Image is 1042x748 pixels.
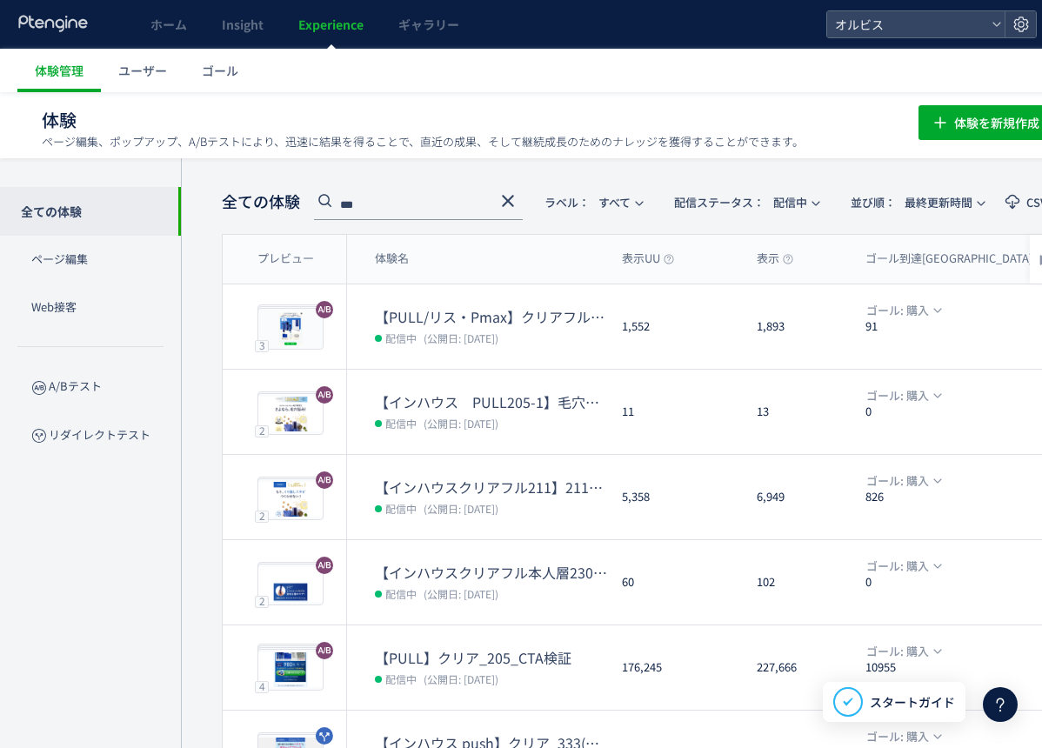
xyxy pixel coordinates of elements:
[385,329,417,346] span: 配信中
[424,331,498,345] span: (公開日: [DATE])
[258,479,323,519] img: 03309b3bad8e034a038781ac9db503531753436901613.jpeg
[851,188,972,217] span: 最終更新時間
[375,648,608,668] dt: 【PULL】クリア_205_CTA検証
[544,188,631,217] span: すべて
[258,564,323,604] img: 4005d5b9e828515812b1ab23873b0a3e1753320948389.jpeg
[954,105,1039,140] span: 体験を新規作成
[35,62,83,79] span: 体験管理
[533,188,652,216] button: ラベル：すべて
[398,16,459,33] span: ギャラリー
[255,510,269,522] div: 2
[608,370,743,454] div: 11
[298,16,364,33] span: Experience
[42,134,804,150] p: ページ編集、ポップアップ、A/Bテストにより、迅速に結果を得ることで、直近の成果、そして継続成長のためのナレッジを獲得することができます。
[870,693,955,711] span: スタートガイド
[743,284,852,369] div: 1,893
[608,540,743,624] div: 60
[608,625,743,710] div: 176,245
[385,670,417,687] span: 配信中
[42,108,880,133] h1: 体験
[385,414,417,431] span: 配信中
[150,16,187,33] span: ホーム
[375,563,608,583] dt: 【インハウスクリアフル本人層230】230 FV+ブロック変更検証
[258,650,323,690] img: 48611a6220ee2fed8b0a5d9949d1a63c1736327401586.jpeg
[608,284,743,369] div: 1,552
[830,11,985,37] span: オルビス
[375,478,608,498] dt: 【インハウスクリアフル211】211 口コミ＆2ndCVブロックトルツメ検証※10002310除外
[255,424,269,437] div: 2
[375,250,409,267] span: 体験名
[608,455,743,539] div: 5,358
[202,62,238,79] span: ゴール
[385,499,417,517] span: 配信中
[663,188,829,216] button: 配信ステータス​：配信中
[424,501,498,516] span: (公開日: [DATE])
[262,312,319,345] img: 7e74b32ea53d229c71de0e2edfefa64b1755773154484.png
[743,455,852,539] div: 6,949
[255,595,269,607] div: 2
[258,394,323,434] img: a90f278fedf00b5b0a120f8fea8c1d7d1754569681758.jpeg
[743,625,852,710] div: 227,666
[375,392,608,412] dt: 【インハウス PULL205-1】毛穴クリアフル検証
[839,188,994,216] button: 並び順：最終更新時間
[674,188,807,217] span: 配信中
[757,250,793,267] span: 表示
[424,416,498,431] span: (公開日: [DATE])
[424,671,498,686] span: (公開日: [DATE])
[118,62,167,79] span: ユーザー
[674,194,765,210] span: 配信ステータス​：
[222,190,300,213] span: 全ての体験
[743,370,852,454] div: 13
[622,250,674,267] span: 表示UU
[257,250,314,267] span: プレビュー
[743,540,852,624] div: 102
[424,586,498,601] span: (公開日: [DATE])
[255,339,269,351] div: 3
[375,307,608,327] dt: 【PULL/リス・Pmax】クリアフル205_ポップアップ
[385,584,417,602] span: 配信中
[222,16,264,33] span: Insight
[544,194,590,210] span: ラベル：
[851,194,896,210] span: 並び順：
[255,680,269,692] div: 4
